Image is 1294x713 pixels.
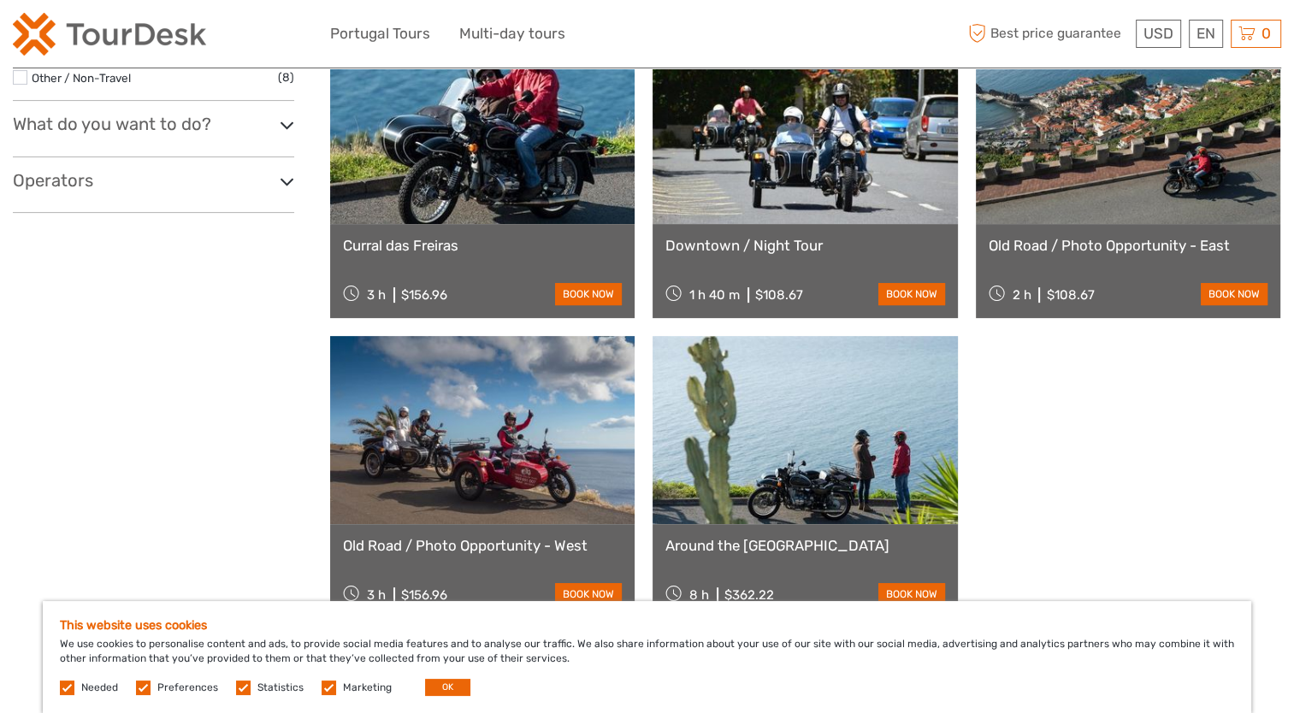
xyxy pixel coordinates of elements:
[13,13,206,56] img: 2254-3441b4b5-4e5f-4d00-b396-31f1d84a6ebf_logo_small.png
[278,68,294,87] span: (8)
[13,170,294,191] h3: Operators
[1189,20,1223,48] div: EN
[13,114,294,134] h3: What do you want to do?
[367,587,386,603] span: 3 h
[425,679,470,696] button: OK
[343,537,622,554] a: Old Road / Photo Opportunity - West
[989,237,1267,254] a: Old Road / Photo Opportunity - East
[459,21,565,46] a: Multi-day tours
[878,283,945,305] a: book now
[755,287,803,303] div: $108.67
[1201,283,1267,305] a: book now
[197,27,217,47] button: Open LiveChat chat widget
[330,21,430,46] a: Portugal Tours
[878,583,945,605] a: book now
[157,681,218,695] label: Preferences
[665,237,944,254] a: Downtown / Night Tour
[689,287,740,303] span: 1 h 40 m
[1143,25,1173,42] span: USD
[665,537,944,554] a: Around the [GEOGRAPHIC_DATA]
[724,587,774,603] div: $362.22
[60,618,1234,633] h5: This website uses cookies
[401,287,447,303] div: $156.96
[24,30,193,44] p: We're away right now. Please check back later!
[689,587,709,603] span: 8 h
[343,237,622,254] a: Curral das Freiras
[32,71,131,85] a: Other / Non-Travel
[43,601,1251,713] div: We use cookies to personalise content and ads, to provide social media features and to analyse ou...
[367,287,386,303] span: 3 h
[81,681,118,695] label: Needed
[1012,287,1031,303] span: 2 h
[555,283,622,305] a: book now
[1259,25,1273,42] span: 0
[1046,287,1094,303] div: $108.67
[343,681,392,695] label: Marketing
[257,681,304,695] label: Statistics
[401,587,447,603] div: $156.96
[555,583,622,605] a: book now
[964,20,1132,48] span: Best price guarantee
